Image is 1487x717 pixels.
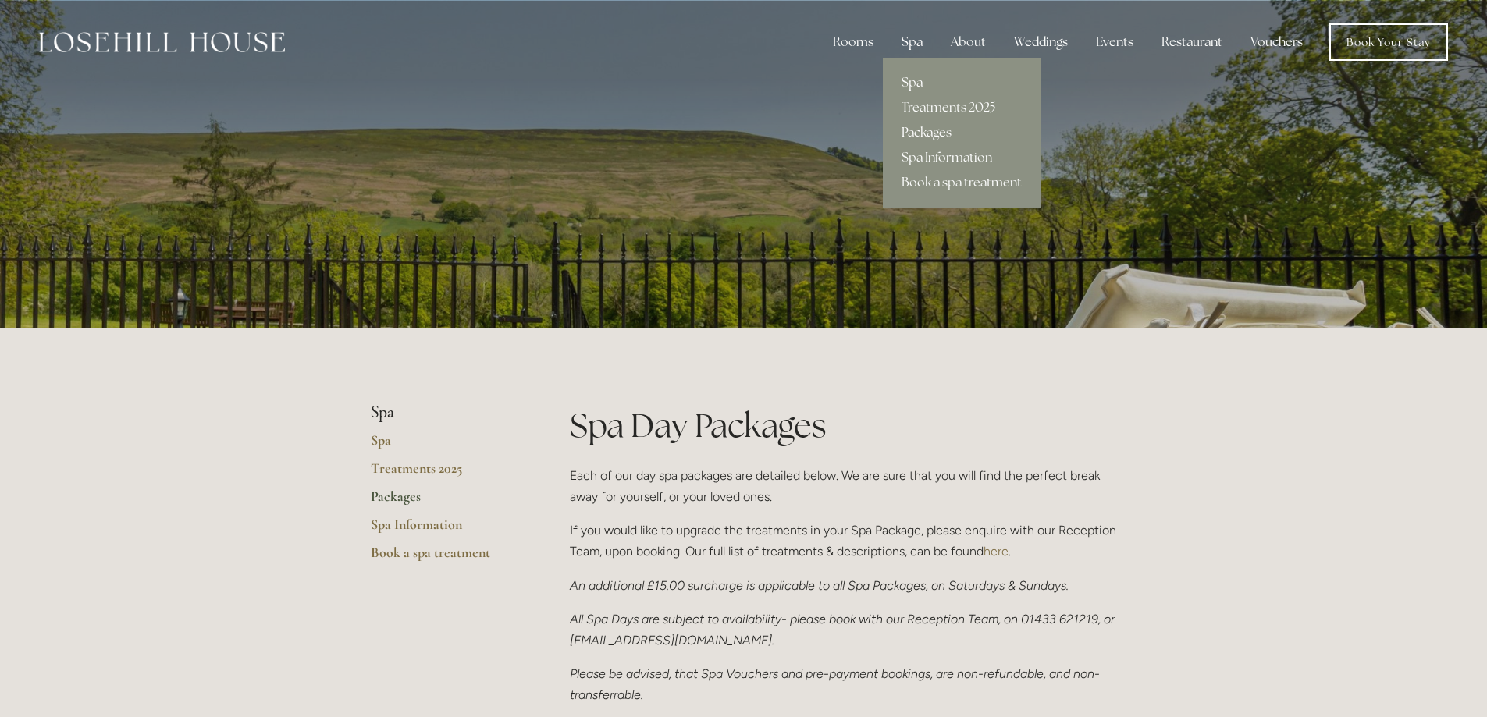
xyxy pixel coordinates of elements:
div: Rooms [820,27,886,58]
em: An additional £15.00 surcharge is applicable to all Spa Packages, on Saturdays & Sundays. [570,578,1069,593]
div: About [938,27,998,58]
div: Restaurant [1149,27,1235,58]
a: Vouchers [1238,27,1315,58]
a: Spa [371,431,520,460]
a: here [984,544,1009,559]
a: Treatments 2025 [371,460,520,488]
h1: Spa Day Packages [570,403,1117,449]
div: Events [1083,27,1146,58]
em: Please be advised, that Spa Vouchers and pre-payment bookings, are non-refundable, and non-transf... [570,666,1100,702]
a: Spa [883,70,1041,95]
a: Book Your Stay [1329,23,1448,61]
a: Book a spa treatment [371,544,520,572]
a: Spa Information [371,516,520,544]
em: All Spa Days are subject to availability- please book with our Reception Team, on 01433 621219, o... [570,612,1118,648]
a: Packages [883,120,1041,145]
a: Packages [371,488,520,516]
div: Weddings [1001,27,1080,58]
a: Spa Information [883,145,1041,170]
a: Book a spa treatment [883,170,1041,195]
p: Each of our day spa packages are detailed below. We are sure that you will find the perfect break... [570,465,1117,507]
div: Spa [889,27,935,58]
li: Spa [371,403,520,423]
p: If you would like to upgrade the treatments in your Spa Package, please enquire with our Receptio... [570,520,1117,562]
img: Losehill House [39,32,285,52]
a: Treatments 2025 [883,95,1041,120]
